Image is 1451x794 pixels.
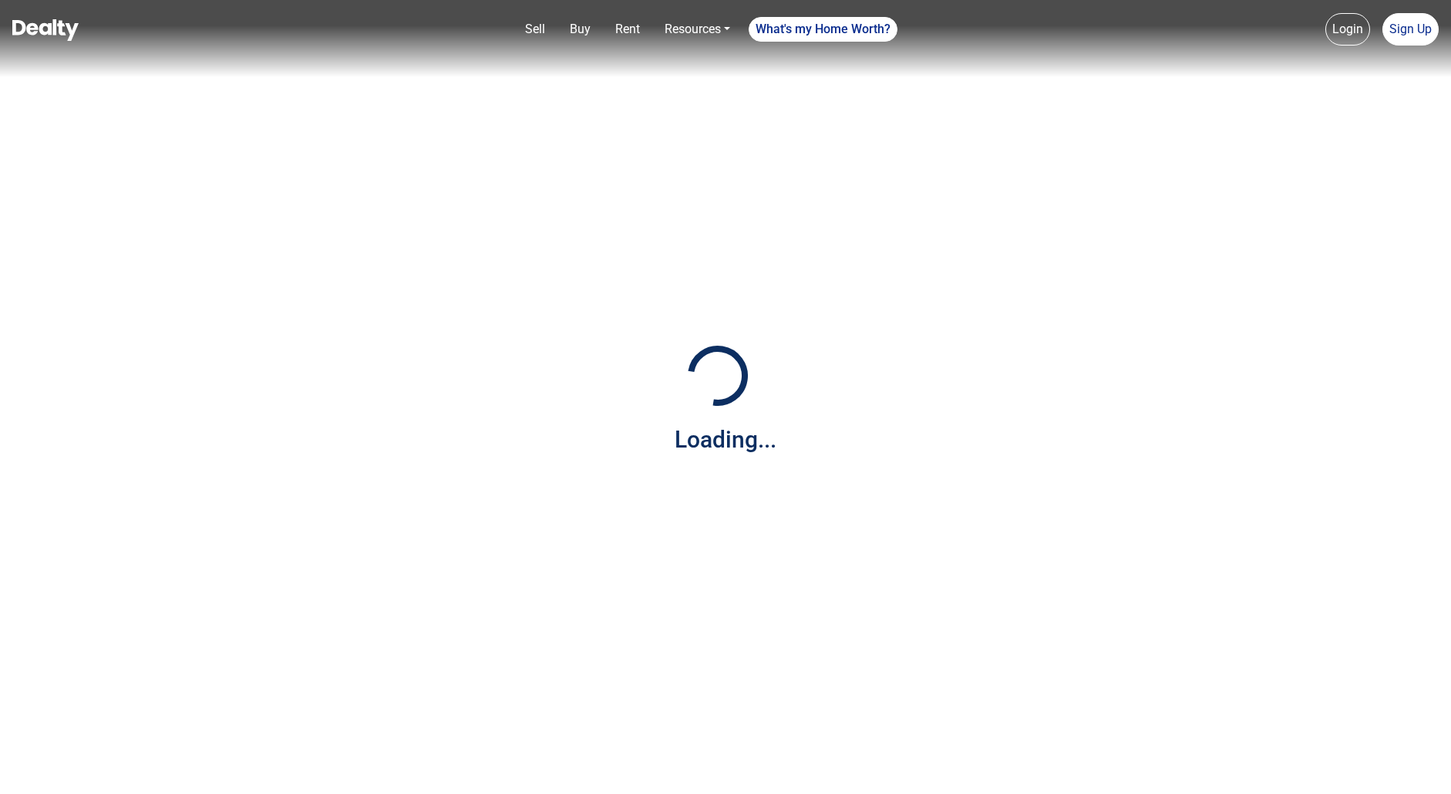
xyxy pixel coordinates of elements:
[1325,13,1370,46] a: Login
[519,14,551,45] a: Sell
[749,17,897,42] a: What's my Home Worth?
[564,14,597,45] a: Buy
[658,14,736,45] a: Resources
[675,422,776,457] div: Loading...
[679,337,756,414] img: Loading
[1382,13,1439,46] a: Sign Up
[12,19,79,41] img: Dealty - Buy, Sell & Rent Homes
[609,14,646,45] a: Rent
